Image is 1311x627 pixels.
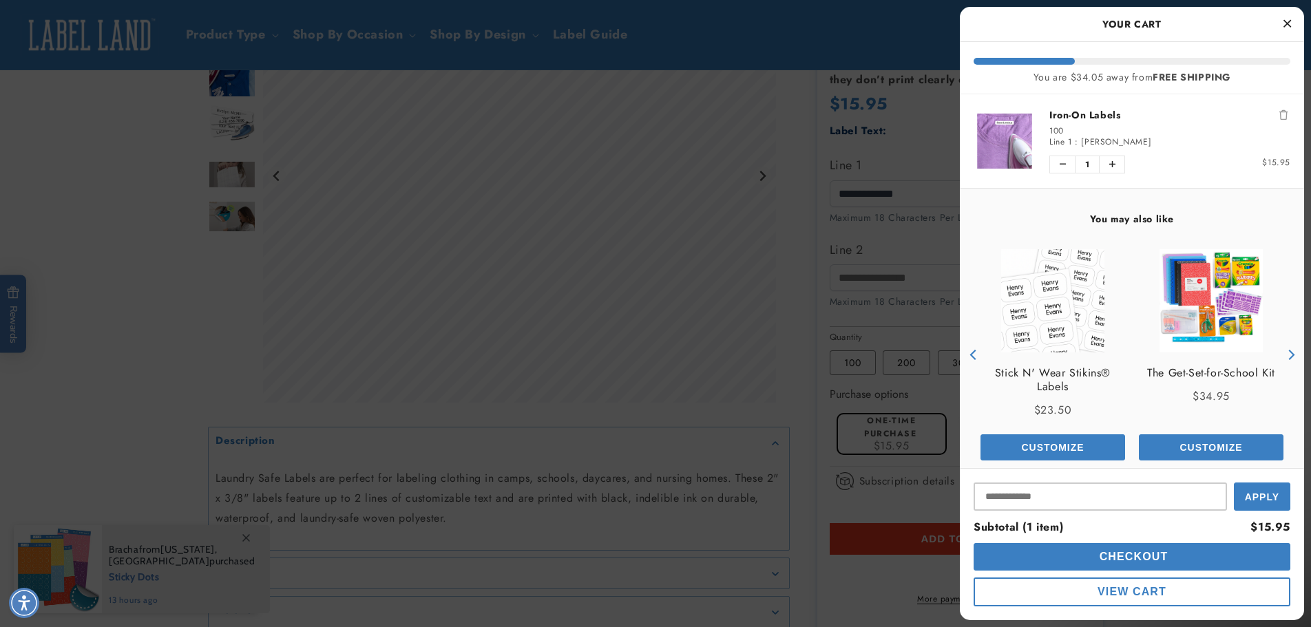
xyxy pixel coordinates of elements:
[1277,14,1297,34] button: Close Cart
[1280,344,1301,365] button: Next
[9,588,39,618] div: Accessibility Menu
[1160,249,1263,352] img: View The Get-Set-for-School Kit
[974,543,1290,571] button: cart
[1179,442,1242,453] span: Customize
[34,77,205,103] button: What material are the labels made of?
[1001,249,1104,352] img: View Stick N' Wear Stikins® Labels
[1245,491,1279,502] span: Apply
[1139,434,1283,460] button: Add the product, Iron-On Labels to Cart
[974,94,1290,188] li: product
[1096,551,1168,562] span: Checkout
[1262,156,1290,169] span: $15.95
[1075,136,1078,148] span: :
[34,39,205,65] button: Are these labels comfortable to wear?
[974,213,1290,225] h4: You may also like
[1250,518,1290,538] div: $15.95
[1098,586,1166,597] span: View Cart
[974,577,1290,606] button: cart
[1193,388,1230,404] span: $34.95
[1100,156,1124,173] button: Increase quantity of Iron-On Labels
[974,482,1227,511] input: Input Discount
[1049,125,1290,136] div: 100
[1081,136,1151,148] span: [PERSON_NAME]
[974,14,1290,34] h2: Your Cart
[1132,235,1290,474] div: product
[974,519,1063,535] span: Subtotal (1 item)
[1277,108,1290,122] button: Remove Iron-On Labels
[1147,366,1275,380] a: View The Get-Set-for-School Kit
[980,434,1125,460] button: Add the product, Stick N' Wear Stikins® Labels to Cart
[1049,108,1290,122] a: Iron-On Labels
[1034,402,1072,418] span: $23.50
[974,114,1036,168] img: Iron-On Labels - Label Land
[980,366,1125,394] a: View Stick N' Wear Stikins® Labels
[1234,482,1290,511] button: Apply
[974,235,1132,474] div: product
[1021,442,1084,453] span: Customize
[1075,156,1100,173] span: 1
[974,72,1290,83] div: You are $34.05 away from
[1050,156,1075,173] button: Decrease quantity of Iron-On Labels
[963,344,984,365] button: Previous
[1153,70,1230,84] b: FREE SHIPPING
[1049,136,1072,148] span: Line 1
